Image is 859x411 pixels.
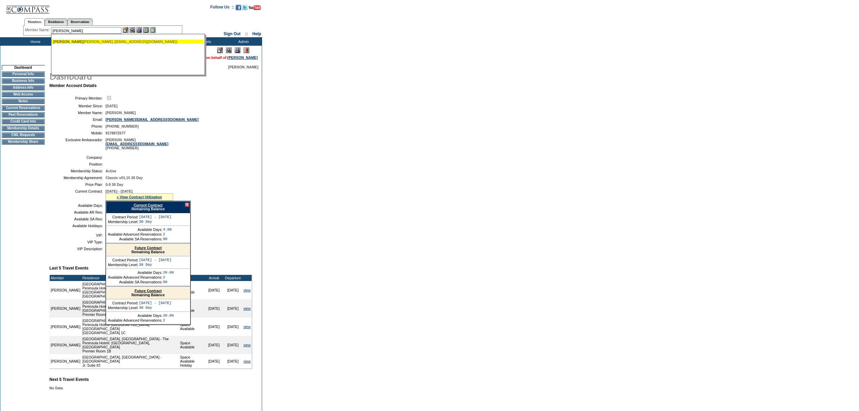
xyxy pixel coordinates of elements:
td: Company: [52,155,103,159]
td: [PERSON_NAME] [50,318,82,336]
td: Member Name: [52,111,103,115]
td: Departure [224,275,242,281]
a: view [243,359,251,363]
td: [DATE] [224,299,242,318]
span: [PERSON_NAME] [53,40,83,44]
td: [DATE] - [DATE] [139,301,171,305]
img: Reservations [143,27,149,33]
div: [PERSON_NAME] ([EMAIL_ADDRESS][DOMAIN_NAME]) [53,40,202,44]
img: b_calculator.gif [150,27,156,33]
img: View Mode [226,47,232,53]
span: :: [245,31,248,36]
span: [DATE] [106,104,117,108]
span: Active [106,169,116,173]
a: Help [252,31,261,36]
a: view [243,288,251,292]
span: 0-0 30 Day [106,182,123,187]
td: [DATE] [224,336,242,354]
td: Space Available [179,336,204,354]
a: [PERSON_NAME][EMAIL_ADDRESS][DOMAIN_NAME] [106,117,199,122]
td: Price Plan: [52,182,103,187]
span: Classic v01.15 30 Day [106,176,143,180]
img: b_edit.gif [123,27,129,33]
td: Space Available [179,299,204,318]
td: 30 Day [139,306,171,310]
td: [DATE] - [DATE] [139,258,171,262]
td: Membership Level: [108,263,138,267]
td: Personal Info [2,71,45,77]
img: View [130,27,135,33]
a: view [243,306,251,310]
td: VIP Description: [52,247,103,251]
img: Edit Mode [217,47,223,53]
span: You are acting on behalf of: [180,56,258,60]
td: Available Days: [52,203,103,208]
a: Future Contract [135,246,162,250]
img: Follow us on Twitter [242,5,248,10]
td: Credit Card Info [2,119,45,124]
td: 30 Day [139,220,171,224]
td: 2 [163,232,172,236]
td: [GEOGRAPHIC_DATA], [GEOGRAPHIC_DATA] - The Peninsula Hotels: [GEOGRAPHIC_DATA], [GEOGRAPHIC_DATA]... [82,318,179,336]
a: [EMAIL_ADDRESS][DOMAIN_NAME] [106,142,168,146]
td: Exclusive Ambassador: [52,138,103,150]
a: Members [24,18,45,26]
td: Space Available [179,318,204,336]
td: Available SA Reservations: [108,237,162,241]
td: Member Since: [52,104,103,108]
td: [GEOGRAPHIC_DATA], [GEOGRAPHIC_DATA] - The Peninsula Hotels: [GEOGRAPHIC_DATA], [GEOGRAPHIC_DATA]... [82,336,179,354]
td: Current Contract: [52,189,103,201]
td: [GEOGRAPHIC_DATA], [GEOGRAPHIC_DATA] - The Peninsula Hotels: [GEOGRAPHIC_DATA], [GEOGRAPHIC_DATA]... [82,281,179,299]
img: Impersonate [136,27,142,33]
td: 20.00 [163,271,174,275]
img: Log Concern/Member Elevation [243,47,249,53]
span: [PERSON_NAME] [106,111,136,115]
td: Membership Share [2,139,45,145]
td: Current Reservations [2,105,45,111]
td: 99 [163,237,172,241]
td: Available Advanced Reservations: [108,232,162,236]
div: No Data [49,386,258,390]
td: Admin [223,37,262,46]
td: Address Info [2,85,45,90]
td: Available Advanced Reservations: [108,275,162,279]
a: Become our fan on Facebook [236,7,241,11]
td: 4.00 [163,228,172,232]
td: 30 Day [139,263,171,267]
td: 99 [163,280,174,284]
td: VIP: [52,233,103,237]
td: Residence [82,275,179,281]
td: VIP Type: [52,240,103,244]
div: Remaining Balance [106,201,190,213]
td: Membership Status: [52,169,103,173]
td: Available Days: [108,313,162,318]
td: Notes [2,99,45,104]
td: Contract Period: [108,258,138,262]
td: Space Available Holiday [179,354,204,368]
td: Phone: [52,124,103,128]
td: Email: [52,117,103,122]
b: Next 5 Travel Events [49,377,89,382]
a: Future Contract [135,289,162,293]
td: [DATE] [224,354,242,368]
td: [DATE] [224,318,242,336]
td: [PERSON_NAME] [50,354,82,368]
td: Available Days: [108,228,162,232]
img: Subscribe to our YouTube Channel [249,5,261,10]
td: Available Days: [108,271,162,275]
td: [GEOGRAPHIC_DATA], [GEOGRAPHIC_DATA] - [GEOGRAPHIC_DATA] Jr. Suite #2 [82,354,179,368]
a: [PERSON_NAME] [228,56,258,60]
td: [DATE] [205,281,224,299]
a: view [243,325,251,329]
td: Contract Period: [108,215,138,219]
td: Arrival [205,275,224,281]
b: Member Account Details [49,83,97,88]
td: Type [179,275,204,281]
span: [PERSON_NAME] [228,65,258,69]
div: Remaining Balance [106,287,190,299]
span: [PHONE_NUMBER] [106,124,139,128]
td: 2 [163,318,174,322]
td: Contract Period: [108,301,138,305]
td: Membership Agreement: [52,176,103,180]
td: Available AR Res: [52,210,103,214]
